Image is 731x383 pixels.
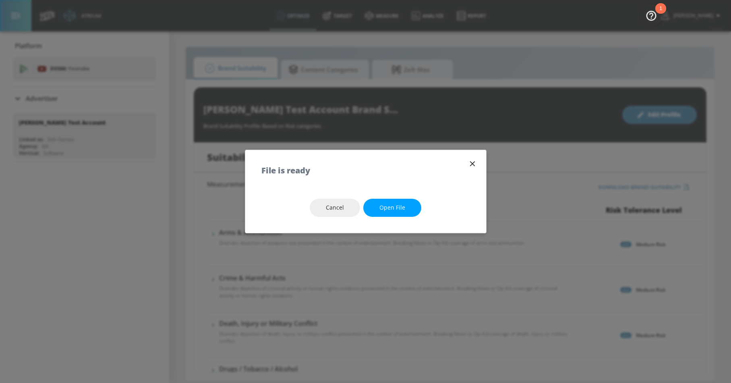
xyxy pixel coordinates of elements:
button: Cancel [310,199,360,217]
h5: File is ready [261,166,310,175]
button: Open file [363,199,421,217]
div: 1 [659,8,662,19]
span: Cancel [326,203,344,213]
span: Open file [379,203,405,213]
button: Open Resource Center, 1 new notification [640,4,663,27]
